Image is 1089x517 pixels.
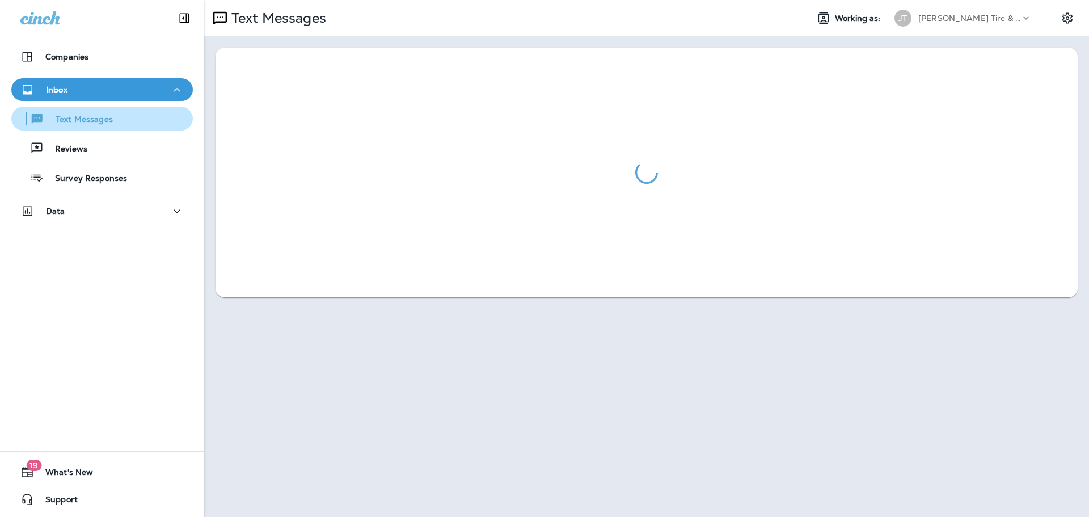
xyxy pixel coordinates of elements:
[34,468,93,481] span: What's New
[227,10,326,27] p: Text Messages
[918,14,1020,23] p: [PERSON_NAME] Tire & Auto
[11,136,193,160] button: Reviews
[45,52,88,61] p: Companies
[11,78,193,101] button: Inbox
[11,45,193,68] button: Companies
[11,107,193,131] button: Text Messages
[44,115,113,125] p: Text Messages
[11,200,193,222] button: Data
[11,488,193,511] button: Support
[34,495,78,508] span: Support
[46,207,65,216] p: Data
[835,14,883,23] span: Working as:
[894,10,911,27] div: JT
[26,460,41,471] span: 19
[11,166,193,190] button: Survey Responses
[44,144,87,155] p: Reviews
[11,461,193,484] button: 19What's New
[1057,8,1078,28] button: Settings
[168,7,200,30] button: Collapse Sidebar
[44,174,127,184] p: Survey Responses
[46,85,67,94] p: Inbox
